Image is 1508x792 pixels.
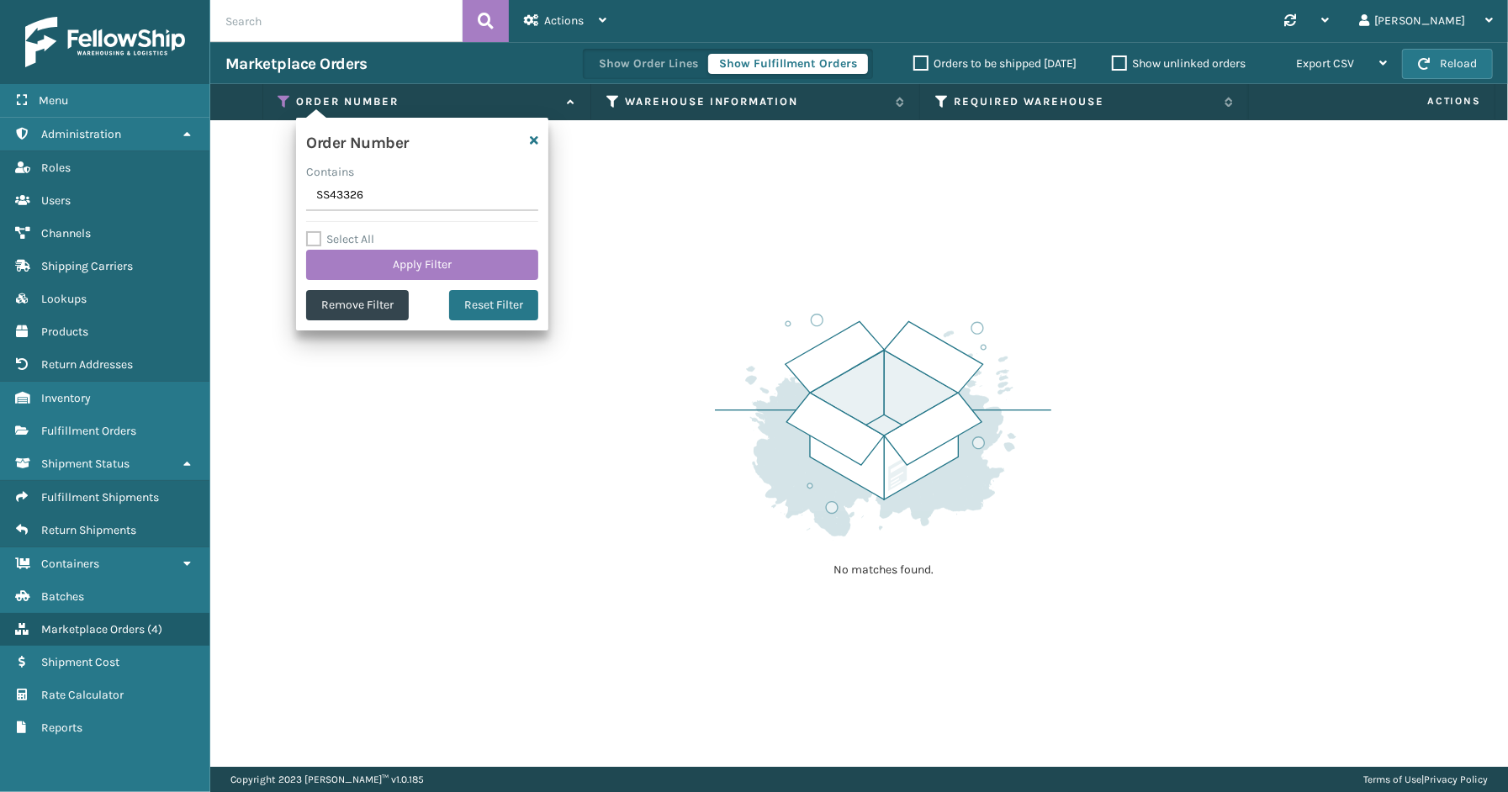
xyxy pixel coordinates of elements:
span: Menu [39,93,68,108]
span: Roles [41,161,71,175]
h3: Marketplace Orders [225,54,367,74]
span: Export CSV [1296,56,1354,71]
a: Terms of Use [1363,774,1421,785]
span: ( 4 ) [147,622,162,636]
label: Order Number [296,94,558,109]
a: Privacy Policy [1424,774,1488,785]
span: Rate Calculator [41,688,124,702]
span: Shipping Carriers [41,259,133,273]
label: Show unlinked orders [1112,56,1246,71]
span: Products [41,325,88,339]
span: Fulfillment Shipments [41,490,159,504]
span: Actions [544,13,584,28]
button: Apply Filter [306,250,538,280]
label: Select All [306,232,374,246]
span: Shipment Status [41,457,130,471]
label: Warehouse Information [625,94,887,109]
span: Containers [41,557,99,571]
p: Copyright 2023 [PERSON_NAME]™ v 1.0.185 [230,767,424,792]
button: Reset Filter [449,290,538,320]
img: logo [25,17,185,67]
span: Marketplace Orders [41,622,145,636]
span: Return Shipments [41,523,136,537]
span: Administration [41,127,121,141]
button: Reload [1402,49,1493,79]
div: | [1363,767,1488,792]
label: Orders to be shipped [DATE] [913,56,1077,71]
button: Remove Filter [306,290,409,320]
span: Shipment Cost [41,655,119,669]
span: Return Addresses [41,357,133,372]
span: Inventory [41,391,91,405]
span: Users [41,193,71,208]
span: Actions [1254,87,1491,115]
input: Type the text you wish to filter on [306,181,538,211]
span: Reports [41,721,82,735]
span: Lookups [41,292,87,306]
span: Channels [41,226,91,240]
button: Show Fulfillment Orders [708,54,868,74]
span: Batches [41,589,84,604]
label: Required Warehouse [954,94,1216,109]
label: Contains [306,163,354,181]
h4: Order Number [306,128,408,153]
span: Fulfillment Orders [41,424,136,438]
button: Show Order Lines [588,54,709,74]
